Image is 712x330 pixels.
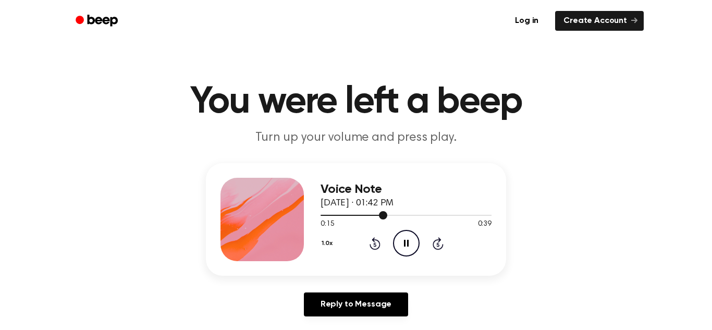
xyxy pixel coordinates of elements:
h1: You were left a beep [89,83,623,121]
a: Beep [68,11,127,31]
span: [DATE] · 01:42 PM [321,199,394,208]
h3: Voice Note [321,182,492,197]
p: Turn up your volume and press play. [156,129,556,146]
span: 0:39 [478,219,492,230]
a: Create Account [555,11,644,31]
span: 0:15 [321,219,334,230]
a: Log in [505,9,549,33]
a: Reply to Message [304,292,408,316]
button: 1.0x [321,235,336,252]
